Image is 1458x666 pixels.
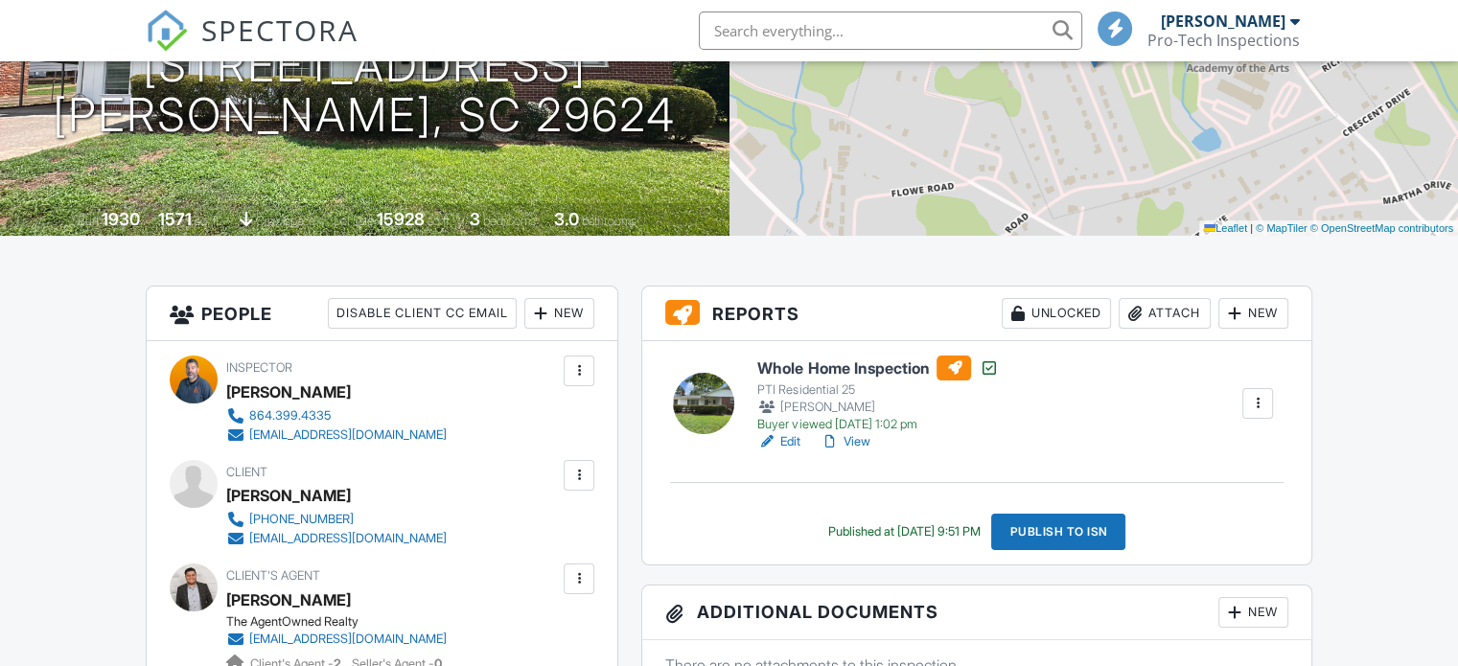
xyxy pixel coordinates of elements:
span: Client's Agent [226,568,320,583]
a: © MapTiler [1256,222,1308,234]
div: [EMAIL_ADDRESS][DOMAIN_NAME] [249,531,447,546]
div: The AgentOwned Realty [226,614,462,630]
input: Search everything... [699,11,1082,50]
div: Unlocked [1002,298,1111,329]
div: [PERSON_NAME] [226,586,351,614]
a: Leaflet [1204,222,1247,234]
a: SPECTORA [146,26,359,66]
div: 3 [470,209,480,229]
div: 1930 [102,209,140,229]
div: New [1218,597,1288,628]
a: Whole Home Inspection PTI Residential 25 [PERSON_NAME] Buyer viewed [DATE] 1:02 pm [757,356,998,432]
div: [PERSON_NAME] [226,481,351,510]
div: 15928 [377,209,425,229]
h6: Whole Home Inspection [757,356,998,380]
span: Lot Size [334,214,374,228]
div: 864.399.4335 [249,408,331,424]
div: 1571 [158,209,192,229]
div: [PERSON_NAME] [1161,11,1285,31]
div: [EMAIL_ADDRESS][DOMAIN_NAME] [249,632,447,647]
span: Inspector [226,360,292,375]
h3: Reports [642,287,1311,341]
div: Disable Client CC Email [328,298,517,329]
div: Published at [DATE] 9:51 PM [827,524,980,540]
span: sq.ft. [428,214,451,228]
a: [PHONE_NUMBER] [226,510,447,529]
a: [EMAIL_ADDRESS][DOMAIN_NAME] [226,529,447,548]
a: [EMAIL_ADDRESS][DOMAIN_NAME] [226,630,447,649]
div: New [1218,298,1288,329]
h3: Additional Documents [642,586,1311,640]
span: SPECTORA [201,10,359,50]
div: Publish to ISN [991,514,1125,550]
img: The Best Home Inspection Software - Spectora [146,10,188,52]
a: View [820,432,869,451]
div: New [524,298,594,329]
span: Client [226,465,267,479]
div: Pro-Tech Inspections [1147,31,1300,50]
span: bedrooms [483,214,536,228]
a: Edit [757,432,800,451]
h1: [STREET_ADDRESS] [PERSON_NAME], SC 29624 [53,40,676,142]
a: [EMAIL_ADDRESS][DOMAIN_NAME] [226,425,447,445]
div: PTI Residential 25 [757,382,998,398]
div: Buyer viewed [DATE] 1:02 pm [757,417,998,432]
div: [PERSON_NAME] [757,398,998,417]
span: bathrooms [582,214,636,228]
a: 864.399.4335 [226,406,447,425]
div: Attach [1119,298,1211,329]
h3: People [147,287,617,341]
div: 3.0 [554,209,579,229]
div: [PERSON_NAME] [226,378,351,406]
span: crawlspace [256,214,315,228]
span: Built [78,214,99,228]
a: © OpenStreetMap contributors [1310,222,1453,234]
span: | [1250,222,1253,234]
span: sq. ft. [195,214,221,228]
div: [EMAIL_ADDRESS][DOMAIN_NAME] [249,427,447,443]
div: [PHONE_NUMBER] [249,512,354,527]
